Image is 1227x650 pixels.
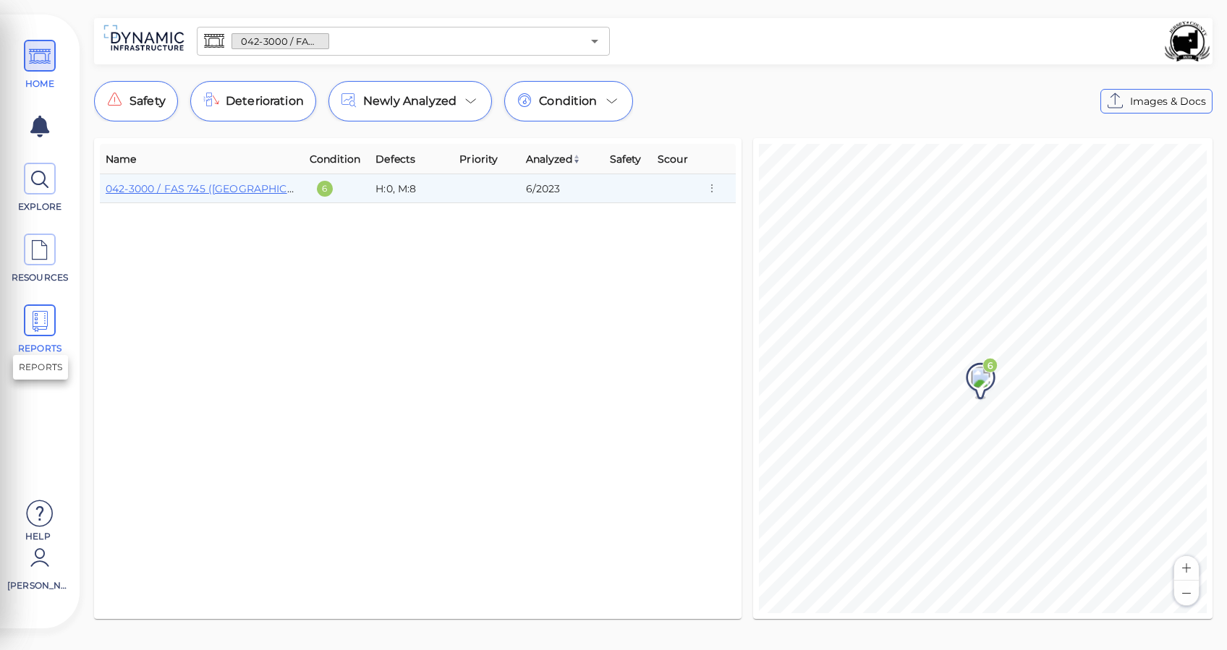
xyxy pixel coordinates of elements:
[1166,585,1216,639] iframe: Chat
[539,93,597,110] span: Condition
[9,200,71,213] span: EXPLORE
[375,150,415,168] span: Defects
[106,150,137,168] span: Name
[9,342,71,355] span: REPORTS
[7,579,69,592] span: [PERSON_NAME]
[610,150,642,168] span: Safety
[317,181,333,197] div: 6
[526,150,581,168] span: Analyzed
[1174,581,1199,605] button: Zoom out
[988,360,993,371] text: 6
[363,93,457,110] span: Newly Analyzed
[459,150,498,168] span: Priority
[9,271,71,284] span: RESOURCES
[7,530,69,542] span: Help
[310,150,360,168] span: Condition
[226,93,304,110] span: Deterioration
[572,155,581,163] img: sort_z_to_a
[585,31,605,51] button: Open
[1174,556,1199,581] button: Zoom in
[232,35,328,48] span: 042-3000 / FAS 745 ([GEOGRAPHIC_DATA])
[1130,93,1206,110] span: Images & Docs
[130,93,166,110] span: Safety
[759,144,1207,613] canvas: Map
[106,182,328,195] a: 042-3000 / FAS 745 ([GEOGRAPHIC_DATA])
[658,150,688,168] span: Scour
[375,181,448,196] div: H:0, M:8
[9,77,71,90] span: HOME
[526,181,598,196] div: 6/2023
